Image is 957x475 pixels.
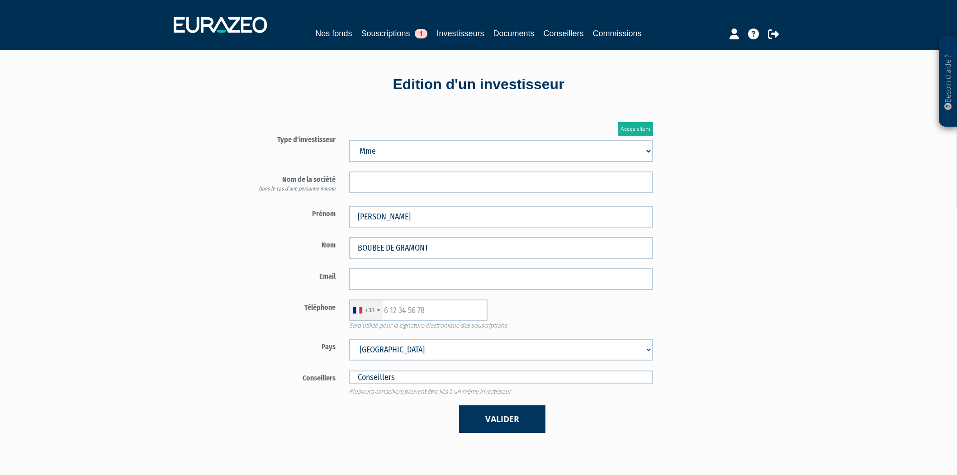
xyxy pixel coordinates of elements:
label: Prénom [237,206,342,219]
label: Téléphone [237,299,342,313]
a: Accès client [618,122,653,136]
span: Sera utilisé pour la signature électronique des souscriptions [342,321,660,330]
a: Nos fonds [315,27,352,40]
label: Type d'investisseur [237,132,342,145]
a: Documents [493,27,535,40]
div: France: +33 [350,300,383,321]
button: Valider [459,405,545,433]
input: 6 12 34 56 78 [349,299,488,321]
a: Investisseurs [436,27,484,41]
img: 1732889491-logotype_eurazeo_blanc_rvb.png [174,17,267,33]
a: Commissions [593,27,642,40]
label: Nom de la société [237,171,342,193]
div: Dans le cas d’une personne morale [243,185,336,193]
label: Nom [237,237,342,251]
span: Plusieurs conseillers peuvent être liés à un même investisseur [342,387,660,396]
a: Souscriptions1 [361,27,427,40]
a: Conseillers [544,27,584,40]
span: 1 [415,29,427,38]
label: Pays [237,339,342,352]
label: Conseillers [237,370,342,384]
label: Email [237,268,342,282]
div: +33 [365,306,374,314]
div: Edition d'un investisseur [221,74,736,95]
p: Besoin d'aide ? [943,41,953,123]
